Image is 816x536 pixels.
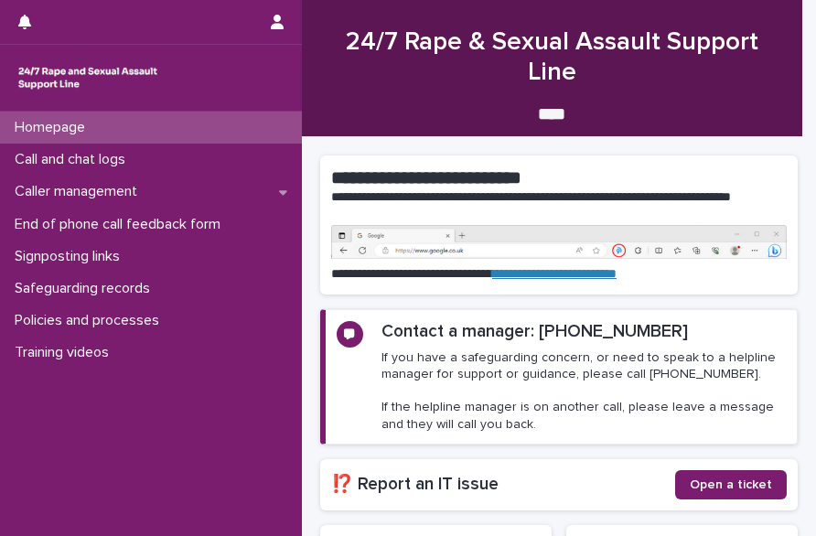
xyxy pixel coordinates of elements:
[381,321,688,342] h2: Contact a manager: [PHONE_NUMBER]
[7,248,134,265] p: Signposting links
[675,470,787,499] a: Open a ticket
[7,280,165,297] p: Safeguarding records
[7,344,123,361] p: Training videos
[7,183,152,200] p: Caller management
[331,474,675,495] h2: ⁉️ Report an IT issue
[7,216,235,233] p: End of phone call feedback form
[331,225,787,259] img: https%3A%2F%2Fcdn.document360.io%2F0deca9d6-0dac-4e56-9e8f-8d9979bfce0e%2FImages%2FDocumentation%...
[15,59,161,96] img: rhQMoQhaT3yELyF149Cw
[7,151,140,168] p: Call and chat logs
[381,349,786,433] p: If you have a safeguarding concern, or need to speak to a helpline manager for support or guidanc...
[7,312,174,329] p: Policies and processes
[320,27,784,89] h1: 24/7 Rape & Sexual Assault Support Line
[7,119,100,136] p: Homepage
[690,478,772,491] span: Open a ticket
